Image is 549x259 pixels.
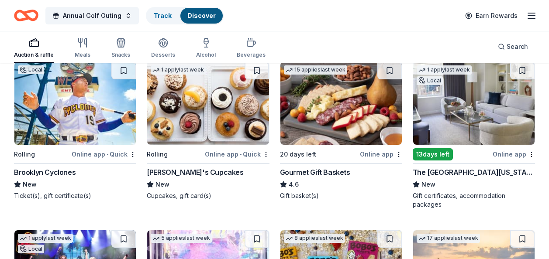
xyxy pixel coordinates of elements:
[413,191,535,209] div: Gift certificates, accommodation packages
[280,149,316,160] div: 20 days left
[14,5,38,26] a: Home
[417,65,472,75] div: 1 apply last week
[280,62,402,145] img: Image for Gourmet Gift Baskets
[14,34,54,63] button: Auction & raffle
[147,191,269,200] div: Cupcakes, gift card(s)
[280,61,402,200] a: Image for Gourmet Gift Baskets15 applieslast week20 days leftOnline appGourmet Gift Baskets4.6Gif...
[280,167,350,177] div: Gourmet Gift Baskets
[147,167,243,177] div: [PERSON_NAME]'s Cupcakes
[507,41,528,52] span: Search
[154,12,172,19] a: Track
[23,179,37,190] span: New
[491,38,535,55] button: Search
[18,234,73,243] div: 1 apply last week
[146,7,224,24] button: TrackDiscover
[147,149,168,160] div: Rolling
[460,8,523,24] a: Earn Rewards
[151,34,175,63] button: Desserts
[147,62,269,145] img: Image for Molly's Cupcakes
[280,191,402,200] div: Gift basket(s)
[151,51,175,58] div: Desserts
[493,149,535,160] div: Online app
[413,148,453,160] div: 13 days left
[240,151,242,158] span: •
[196,34,216,63] button: Alcohol
[421,179,435,190] span: New
[14,61,136,200] a: Image for Brooklyn CyclonesLocalRollingOnline app•QuickBrooklyn CyclonesNewTicket(s), gift certif...
[147,61,269,200] a: Image for Molly's Cupcakes1 applylast weekRollingOnline app•Quick[PERSON_NAME]'s CupcakesNewCupca...
[196,51,216,58] div: Alcohol
[14,191,136,200] div: Ticket(s), gift certificate(s)
[413,62,535,145] img: Image for The Peninsula New York
[417,234,480,243] div: 17 applies last week
[45,7,139,24] button: Annual Golf Outing
[237,51,266,58] div: Beverages
[14,149,35,160] div: Rolling
[289,179,299,190] span: 4.6
[18,65,44,74] div: Local
[14,167,76,177] div: Brooklyn Cyclones
[155,179,169,190] span: New
[205,149,269,160] div: Online app Quick
[151,234,212,243] div: 5 applies last week
[107,151,108,158] span: •
[72,149,136,160] div: Online app Quick
[237,34,266,63] button: Beverages
[18,245,44,253] div: Local
[360,149,402,160] div: Online app
[111,51,130,58] div: Snacks
[284,234,345,243] div: 8 applies last week
[75,34,90,63] button: Meals
[111,34,130,63] button: Snacks
[75,51,90,58] div: Meals
[14,51,54,58] div: Auction & raffle
[413,167,535,177] div: The [GEOGRAPHIC_DATA][US_STATE]
[14,62,136,145] img: Image for Brooklyn Cyclones
[284,65,347,75] div: 15 applies last week
[151,65,206,75] div: 1 apply last week
[417,76,443,85] div: Local
[63,10,121,21] span: Annual Golf Outing
[187,12,216,19] a: Discover
[413,61,535,209] a: Image for The Peninsula New York1 applylast weekLocal13days leftOnline appThe [GEOGRAPHIC_DATA][U...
